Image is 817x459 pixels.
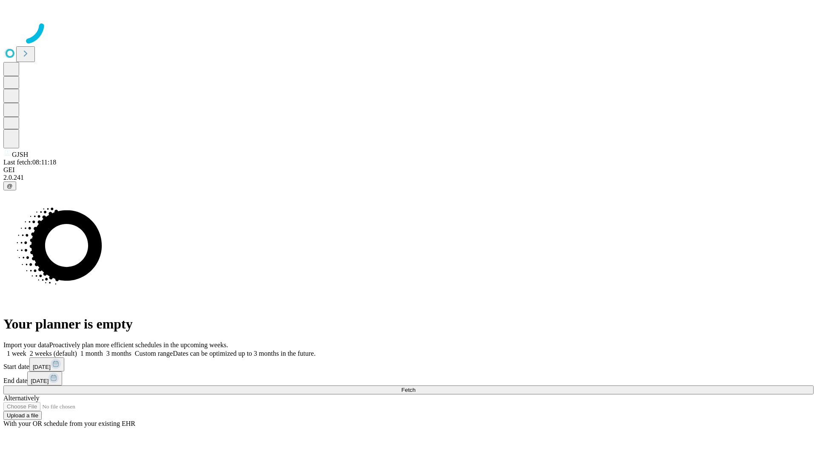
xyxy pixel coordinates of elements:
[29,357,64,371] button: [DATE]
[3,371,814,385] div: End date
[3,385,814,394] button: Fetch
[3,181,16,190] button: @
[12,151,28,158] span: GJSH
[3,316,814,332] h1: Your planner is empty
[30,350,77,357] span: 2 weeks (default)
[3,420,135,427] span: With your OR schedule from your existing EHR
[49,341,228,348] span: Proactively plan more efficient schedules in the upcoming weeks.
[106,350,131,357] span: 3 months
[135,350,173,357] span: Custom range
[401,387,415,393] span: Fetch
[7,350,26,357] span: 1 week
[7,183,13,189] span: @
[31,378,49,384] span: [DATE]
[3,357,814,371] div: Start date
[27,371,62,385] button: [DATE]
[3,174,814,181] div: 2.0.241
[3,411,42,420] button: Upload a file
[3,394,39,402] span: Alternatively
[3,166,814,174] div: GEI
[3,341,49,348] span: Import your data
[173,350,315,357] span: Dates can be optimized up to 3 months in the future.
[80,350,103,357] span: 1 month
[33,364,51,370] span: [DATE]
[3,159,56,166] span: Last fetch: 08:11:18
